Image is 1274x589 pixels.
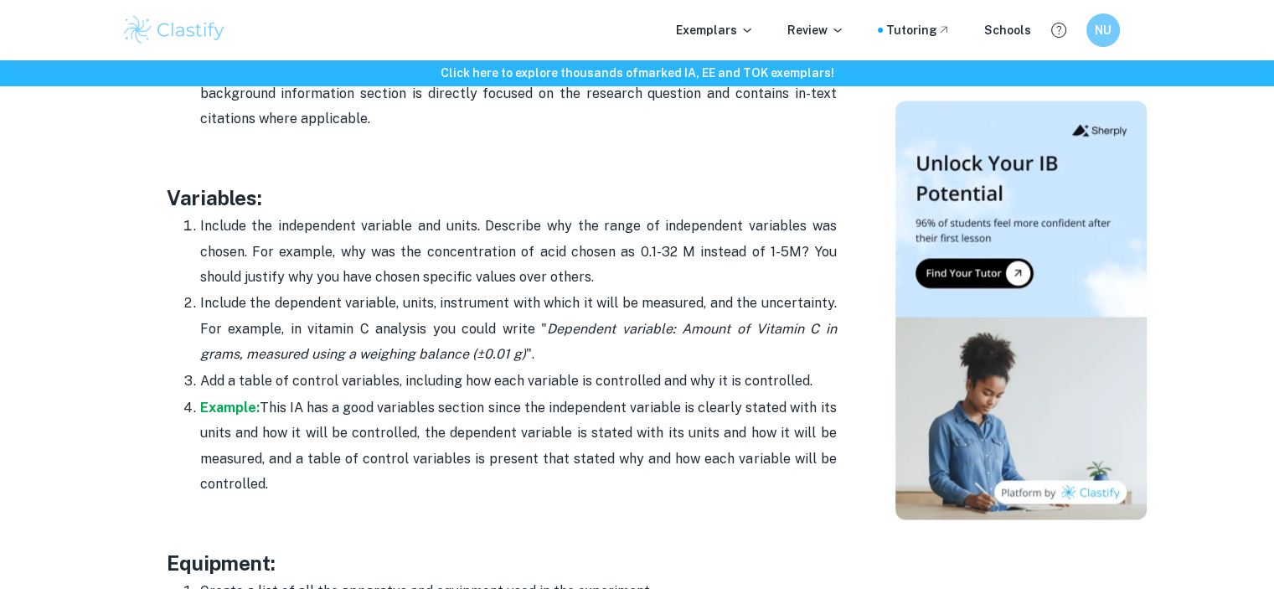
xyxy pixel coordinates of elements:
[984,21,1031,39] a: Schools
[200,399,260,415] a: Example:
[200,369,837,394] p: Add a table of control variables, including how each variable is controlled and why it is control...
[1093,21,1112,39] h6: NU
[200,321,837,362] i: Dependent variable: Amount of Vitamin C in grams, measured using a weighing balance (±0.01 g)
[1086,13,1120,47] button: NU
[121,13,228,47] img: Clastify logo
[200,214,837,290] p: Include the independent variable and units. Describe why the range of independent variables was c...
[167,183,837,213] h3: Variables:
[200,395,837,497] p: This IA has a good variables section since the independent variable is clearly stated with its un...
[895,101,1147,519] img: Thumbnail
[1044,16,1073,44] button: Help and Feedback
[200,291,837,367] p: Include the dependent variable, units, instrument with which it will be measured, and the uncerta...
[3,64,1271,82] h6: Click here to explore thousands of marked IA, EE and TOK exemplars !
[676,21,754,39] p: Exemplars
[886,21,951,39] a: Tutoring
[787,21,844,39] p: Review
[167,547,837,577] h3: Equipment:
